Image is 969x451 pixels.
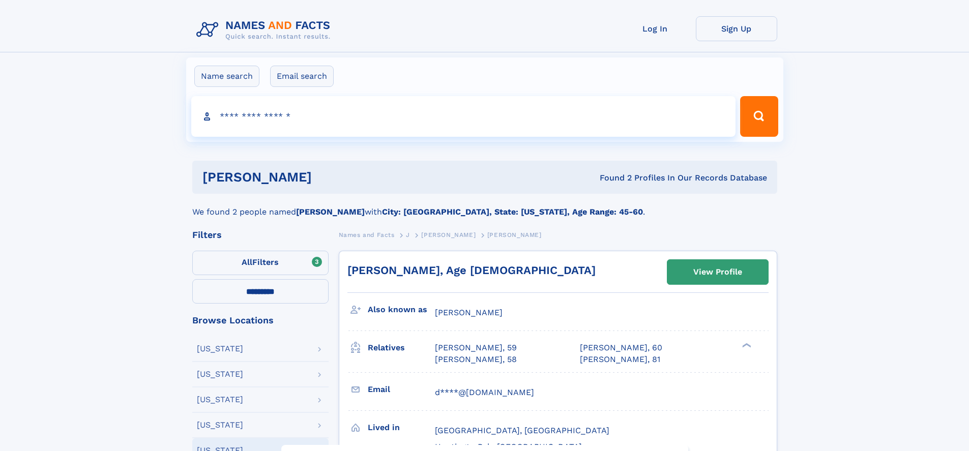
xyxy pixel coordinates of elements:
div: [US_STATE] [197,421,243,429]
span: [PERSON_NAME] [421,231,476,238]
a: [PERSON_NAME], Age [DEMOGRAPHIC_DATA] [347,264,596,277]
span: J [406,231,410,238]
a: [PERSON_NAME], 59 [435,342,517,353]
img: Logo Names and Facts [192,16,339,44]
button: Search Button [740,96,778,137]
span: All [242,257,252,267]
a: Names and Facts [339,228,395,241]
div: Filters [192,230,329,239]
label: Filters [192,251,329,275]
span: [GEOGRAPHIC_DATA], [GEOGRAPHIC_DATA] [435,426,609,435]
input: search input [191,96,736,137]
a: View Profile [667,260,768,284]
div: We found 2 people named with . [192,194,777,218]
div: [US_STATE] [197,396,243,404]
h3: Lived in [368,419,435,436]
span: [PERSON_NAME] [435,308,503,317]
div: [US_STATE] [197,345,243,353]
div: ❯ [740,342,752,349]
h3: Email [368,381,435,398]
h1: [PERSON_NAME] [202,171,456,184]
div: Found 2 Profiles In Our Records Database [456,172,767,184]
b: [PERSON_NAME] [296,207,365,217]
span: [PERSON_NAME] [487,231,542,238]
a: [PERSON_NAME] [421,228,476,241]
a: [PERSON_NAME], 60 [580,342,662,353]
b: City: [GEOGRAPHIC_DATA], State: [US_STATE], Age Range: 45-60 [382,207,643,217]
label: Name search [194,66,259,87]
div: View Profile [693,260,742,284]
a: Log In [614,16,696,41]
a: Sign Up [696,16,777,41]
div: [US_STATE] [197,370,243,378]
a: [PERSON_NAME], 81 [580,354,660,365]
h3: Also known as [368,301,435,318]
div: Browse Locations [192,316,329,325]
h3: Relatives [368,339,435,356]
a: J [406,228,410,241]
label: Email search [270,66,334,87]
a: [PERSON_NAME], 58 [435,354,517,365]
